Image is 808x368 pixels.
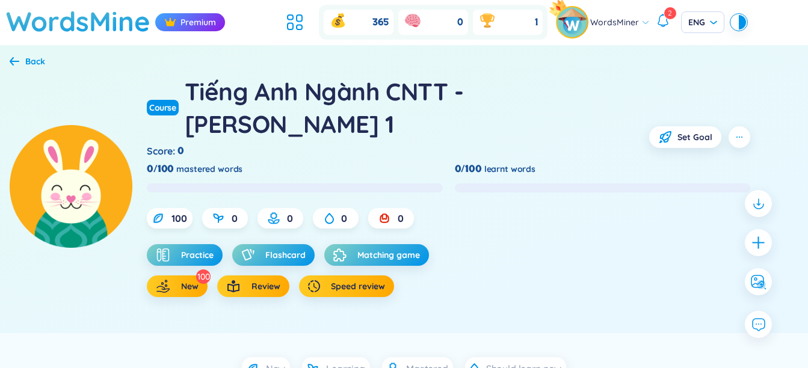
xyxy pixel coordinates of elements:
img: crown icon [164,16,176,28]
span: learnt words [484,162,535,176]
div: Premium [155,13,225,31]
div: 0/100 [147,162,174,176]
span: Review [251,280,280,292]
img: avatar [557,7,587,37]
button: Set Goal [649,126,721,148]
span: Flashcard [265,249,306,261]
span: 1 [535,16,538,29]
span: Practice [181,249,214,261]
div: 0/100 [455,162,482,176]
span: 0 [177,144,184,158]
button: Flashcard [232,244,315,266]
span: 0 [232,212,238,225]
span: 2 [668,8,672,17]
span: 0 [398,212,404,225]
span: Matching game [357,249,420,261]
button: Review [217,275,289,297]
sup: 2 [664,7,676,19]
a: avatarpro [557,7,590,37]
span: 0 [287,212,293,225]
span: WordsMiner [590,16,639,29]
span: ENG [688,16,717,28]
span: Set Goal [677,131,712,143]
span: 0 [457,16,463,29]
span: New [181,280,199,292]
span: 0 [341,212,347,225]
span: plus [751,235,766,250]
span: Speed review [331,280,385,292]
div: Score : [147,144,187,158]
div: Back [25,55,45,68]
span: 100 [171,212,187,225]
span: Course [147,100,179,115]
button: Practice [147,244,223,266]
button: New [147,275,208,297]
div: Tiếng Anh Ngành CNTT - [PERSON_NAME] 1 [185,75,649,140]
button: Speed review [299,275,394,297]
span: 365 [372,16,389,29]
a: Back [10,57,45,68]
button: Matching game [324,244,429,266]
span: mastered words [176,162,242,176]
div: 100 [196,269,211,284]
